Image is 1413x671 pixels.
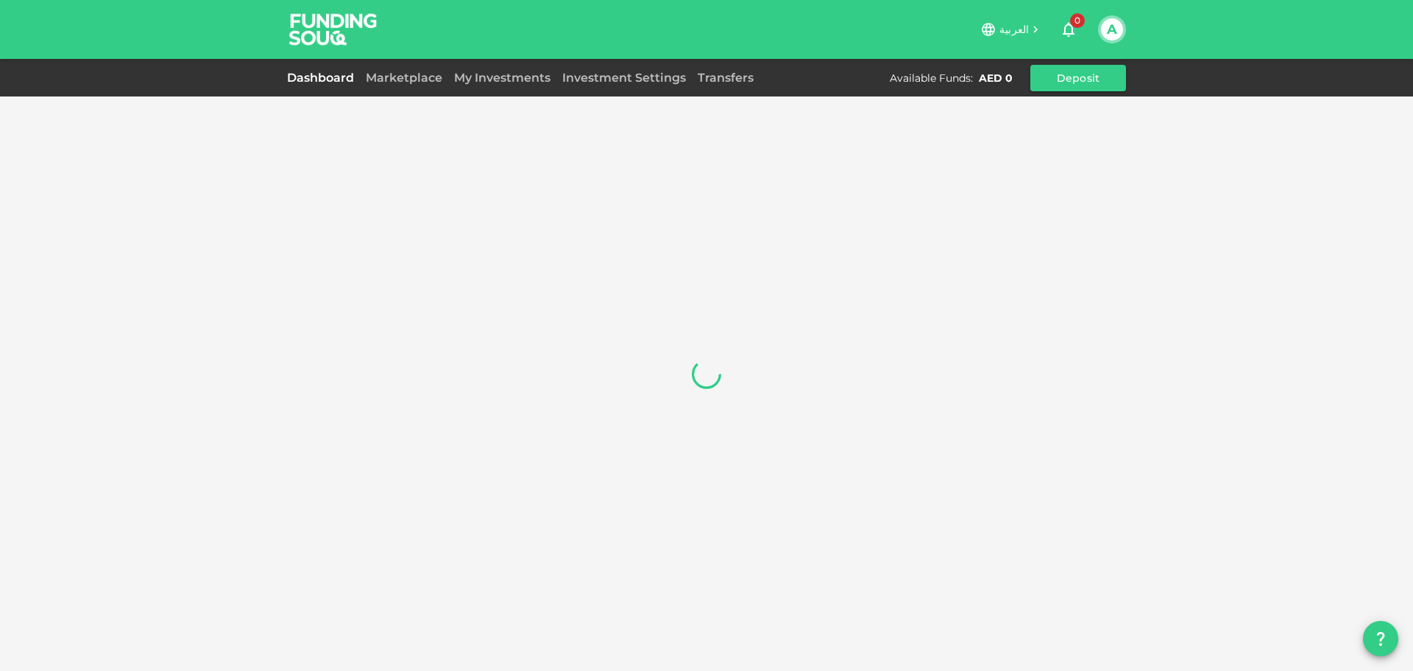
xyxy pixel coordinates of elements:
div: Available Funds : [890,71,973,85]
button: question [1363,621,1398,656]
span: العربية [999,23,1029,36]
a: Dashboard [287,71,360,85]
a: Marketplace [360,71,448,85]
span: 0 [1070,13,1085,28]
button: 0 [1054,15,1083,44]
a: Investment Settings [556,71,692,85]
button: A [1101,18,1123,41]
div: AED 0 [979,71,1013,85]
button: Deposit [1030,65,1126,91]
a: My Investments [448,71,556,85]
a: Transfers [692,71,759,85]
